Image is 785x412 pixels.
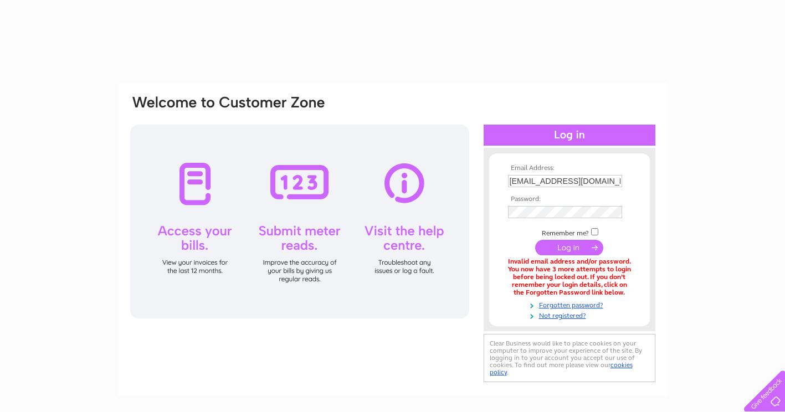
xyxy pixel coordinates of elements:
input: Submit [535,240,603,255]
td: Remember me? [505,226,634,238]
th: Email Address: [505,164,634,172]
a: Not registered? [508,310,634,320]
div: Invalid email address and/or password. You now have 3 more attempts to login before being locked ... [508,258,631,296]
div: Clear Business would like to place cookies on your computer to improve your experience of the sit... [484,334,655,382]
a: Forgotten password? [508,299,634,310]
a: cookies policy [490,361,633,376]
th: Password: [505,195,634,203]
